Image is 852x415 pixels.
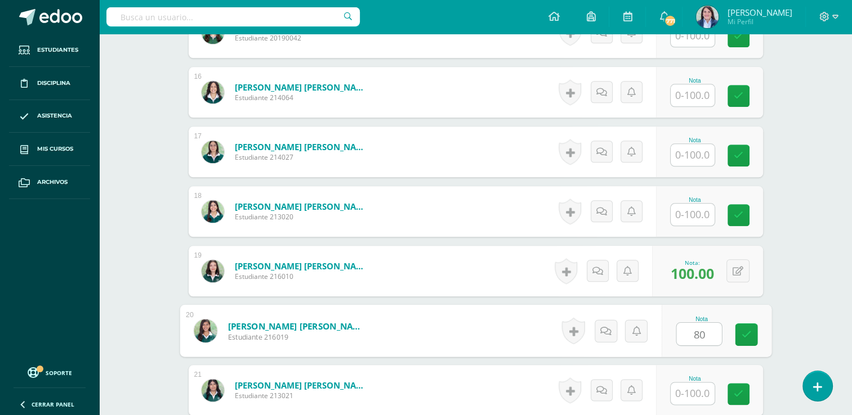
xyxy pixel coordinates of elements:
a: Estudiantes [9,34,90,67]
img: 940732262a89b93a7d0a17d4067dc8e0.png [202,260,224,282]
a: [PERSON_NAME] [PERSON_NAME] [235,260,370,272]
a: [PERSON_NAME] [PERSON_NAME] [235,141,370,152]
a: Disciplina [9,67,90,100]
input: 0-100.0 [671,84,715,106]
img: 2097ebf683c410a63f2781693a60a0cb.png [202,200,224,223]
img: 847ca6706e7d457aec0d141a8dc23f8c.png [194,319,217,342]
div: Nota [676,315,727,322]
span: Cerrar panel [32,400,74,408]
div: Nota [670,376,720,382]
span: Estudiante 213020 [235,212,370,222]
span: Estudiante 213021 [235,391,370,400]
span: Disciplina [37,79,70,88]
a: Archivos [9,166,90,199]
span: Mis cursos [37,145,73,154]
div: Nota: [671,259,714,267]
span: Soporte [46,369,72,377]
span: Estudiante 20190042 [235,33,370,43]
a: Soporte [14,364,86,380]
input: 0-100.0 [671,204,715,225]
div: Nota [670,137,720,143]
span: Archivos [37,178,68,187]
input: Busca un usuario... [106,7,360,26]
span: Estudiante 214064 [235,93,370,102]
span: Estudiantes [37,46,78,55]
span: Estudiante 216010 [235,272,370,281]
a: Asistencia [9,100,90,133]
span: Mi Perfil [727,17,792,26]
input: 0-100.0 [671,382,715,404]
a: [PERSON_NAME] [PERSON_NAME] [235,82,370,93]
img: 21108581607b6d5061efb69e6019ddd7.png [202,379,224,402]
a: [PERSON_NAME] [PERSON_NAME] [235,201,370,212]
span: Asistencia [37,111,72,120]
span: 100.00 [671,264,714,283]
input: 0-100.0 [671,144,715,166]
div: Nota [670,78,720,84]
span: Estudiante 216019 [228,332,367,342]
img: a455c306de6069b1bdf364ebb330bb77.png [202,141,224,163]
img: 7b81575709b36c65bb96099f120a8463.png [202,81,224,103]
a: [PERSON_NAME] [PERSON_NAME] [228,320,367,332]
a: [PERSON_NAME] [PERSON_NAME] [235,380,370,391]
span: Estudiante 214027 [235,152,370,162]
div: Nota [670,197,720,203]
span: 771 [664,15,676,27]
input: 0-100.0 [676,323,721,345]
input: 0-100.0 [671,25,715,47]
img: 7189dd0a2475061f524ba7af0511f049.png [696,6,719,28]
span: [PERSON_NAME] [727,7,792,18]
a: Mis cursos [9,133,90,166]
